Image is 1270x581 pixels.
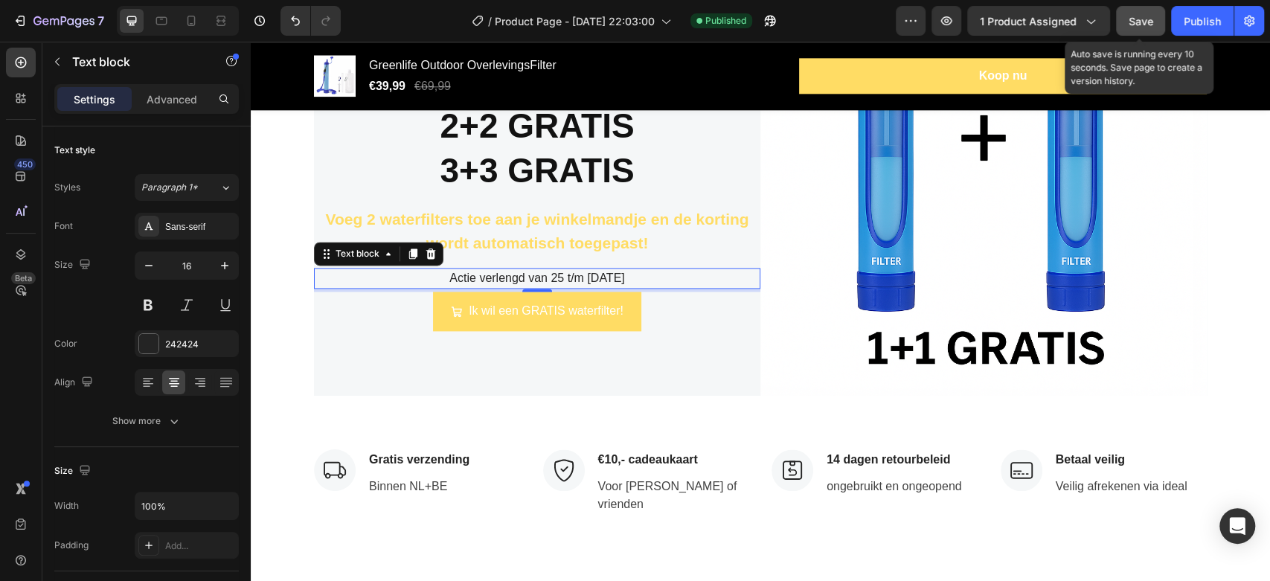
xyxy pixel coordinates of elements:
[118,409,219,427] p: Gratis verzending
[141,181,198,194] span: Paragraph 1*
[280,6,341,36] div: Undo/Redo
[74,92,115,107] p: Settings
[54,461,94,481] div: Size
[576,436,711,454] p: ongebruikt en ongeopend
[63,408,105,449] img: Alt Image
[165,539,235,553] div: Add...
[11,272,36,284] div: Beta
[54,255,94,275] div: Size
[805,436,937,454] p: Veilig afrekenen via ideal
[576,409,711,427] p: 14 dagen retourbeleid
[54,181,80,194] div: Styles
[112,414,182,428] div: Show more
[980,13,1077,29] span: 1 product assigned
[1184,13,1221,29] div: Publish
[521,408,562,449] img: Alt Image
[750,408,792,449] img: Alt Image
[54,373,96,393] div: Align
[251,42,1270,581] iframe: Design area
[1129,15,1153,28] span: Save
[6,6,111,36] button: 7
[72,53,199,71] p: Text block
[165,220,235,234] div: Sans-serif
[292,408,334,449] img: Alt Image
[495,13,655,29] span: Product Page - [DATE] 22:03:00
[147,92,197,107] p: Advanced
[805,409,937,427] p: Betaal veilig
[14,158,36,170] div: 450
[967,6,1110,36] button: 1 product assigned
[705,14,746,28] span: Published
[54,219,73,233] div: Font
[135,492,238,519] input: Auto
[135,174,239,201] button: Paragraph 1*
[54,539,89,552] div: Padding
[54,408,239,434] button: Show more
[118,436,219,454] p: Binnen NL+BE
[165,338,235,351] div: 242424
[54,499,79,513] div: Width
[97,12,104,30] p: 7
[488,13,492,29] span: /
[1171,6,1234,36] button: Publish
[54,144,95,157] div: Text style
[347,436,498,472] p: Voor [PERSON_NAME] of vrienden
[54,337,77,350] div: Color
[1116,6,1165,36] button: Save
[347,409,498,427] p: €10,- cadeaukaart
[1219,508,1255,544] div: Open Intercom Messenger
